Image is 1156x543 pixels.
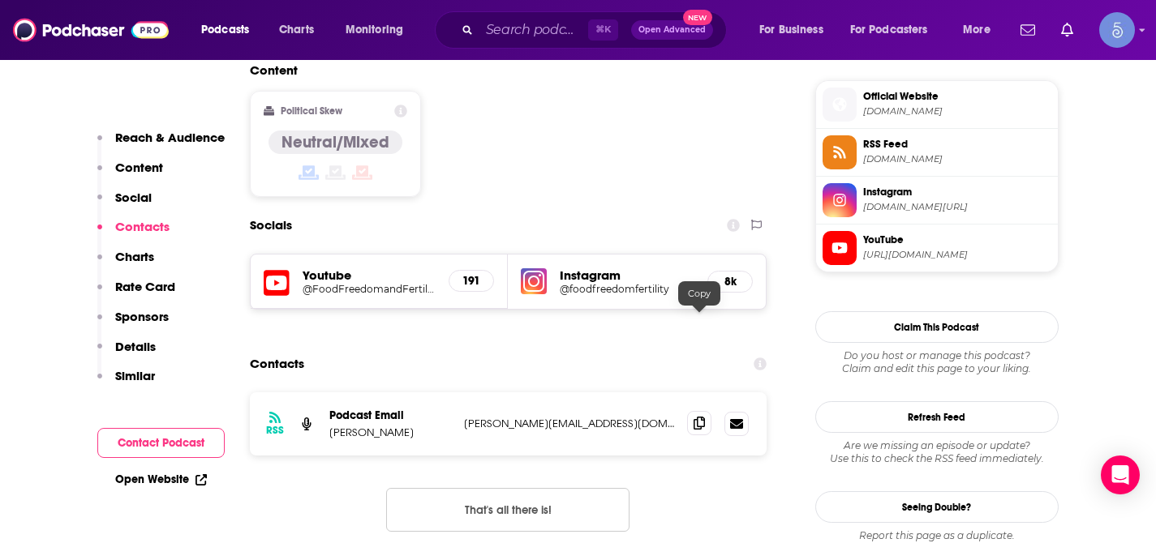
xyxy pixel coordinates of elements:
p: Rate Card [115,279,175,294]
p: Social [115,190,152,205]
p: Podcast Email [329,408,451,422]
span: https://www.youtube.com/@FoodFreedomandFertility [863,249,1051,261]
a: Seeing Double? [815,491,1059,523]
p: [PERSON_NAME][EMAIL_ADDRESS][DOMAIN_NAME] [464,417,675,430]
a: Official Website[DOMAIN_NAME] [823,88,1051,122]
span: foodfreedomfertility.libsyn.com [863,105,1051,118]
button: Contacts [97,219,170,249]
button: Charts [97,249,154,279]
button: Social [97,190,152,220]
h2: Political Skew [281,105,342,117]
div: Search podcasts, credits, & more... [450,11,742,49]
button: Reach & Audience [97,130,225,160]
div: Are we missing an episode or update? Use this to check the RSS feed immediately. [815,439,1059,465]
h2: Socials [250,210,292,241]
p: Content [115,160,163,175]
h3: RSS [266,424,284,437]
a: @foodfreedomfertility [560,283,694,295]
button: Show profile menu [1099,12,1135,48]
span: instagram.com/foodfreedomfertility [863,201,1051,213]
h5: Instagram [560,267,694,283]
a: Charts [269,17,324,43]
span: For Podcasters [850,19,928,41]
button: Content [97,160,163,190]
div: Open Intercom Messenger [1101,455,1140,494]
a: Open Website [115,472,207,486]
span: Monitoring [346,19,403,41]
button: Claim This Podcast [815,311,1059,343]
p: Similar [115,368,155,383]
span: Open Advanced [638,26,706,34]
button: open menu [840,17,952,43]
p: [PERSON_NAME] [329,425,451,439]
span: YouTube [863,233,1051,247]
h5: Youtube [303,267,436,283]
div: Claim and edit this page to your liking. [815,349,1059,375]
h2: Contacts [250,348,304,379]
span: For Business [759,19,823,41]
h5: 8k [721,275,739,289]
button: open menu [748,17,844,43]
p: Details [115,339,156,354]
button: Similar [97,368,155,398]
button: Nothing here. [386,488,630,532]
span: New [683,10,712,25]
button: Details [97,339,156,369]
a: @FoodFreedomandFertility [303,283,436,295]
h5: 191 [462,274,480,288]
a: YouTube[URL][DOMAIN_NAME] [823,231,1051,265]
a: Show notifications dropdown [1055,16,1080,44]
button: open menu [334,17,424,43]
p: Reach & Audience [115,130,225,145]
span: Do you host or manage this podcast? [815,349,1059,362]
span: Charts [279,19,314,41]
span: Podcasts [201,19,249,41]
button: Contact Podcast [97,428,225,458]
span: Logged in as Spiral5-G1 [1099,12,1135,48]
a: Show notifications dropdown [1014,16,1042,44]
button: Sponsors [97,309,169,339]
span: Instagram [863,185,1051,199]
p: Sponsors [115,309,169,324]
p: Contacts [115,219,170,234]
button: open menu [190,17,270,43]
img: iconImage [521,268,547,294]
span: Official Website [863,89,1051,104]
button: Open AdvancedNew [631,20,713,40]
button: Rate Card [97,279,175,309]
button: Refresh Feed [815,401,1059,433]
img: User Profile [1099,12,1135,48]
span: ⌘ K [588,19,618,41]
button: open menu [952,17,1011,43]
span: RSS Feed [863,137,1051,152]
div: Copy [678,281,720,306]
p: Charts [115,249,154,264]
h2: Content [250,62,754,78]
div: Report this page as a duplicate. [815,529,1059,542]
a: Instagram[DOMAIN_NAME][URL] [823,183,1051,217]
img: Podchaser - Follow, Share and Rate Podcasts [13,15,169,45]
input: Search podcasts, credits, & more... [479,17,588,43]
span: foodfreedomfertility.libsyn.com [863,153,1051,165]
h4: Neutral/Mixed [281,132,389,152]
span: More [963,19,991,41]
a: RSS Feed[DOMAIN_NAME] [823,135,1051,169]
